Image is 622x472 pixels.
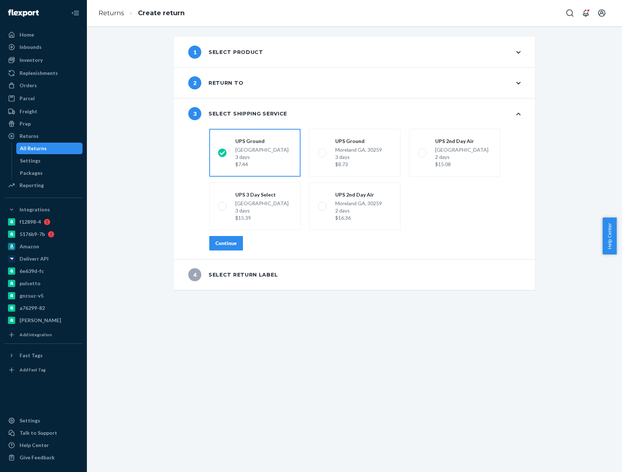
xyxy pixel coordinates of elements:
[4,439,83,451] a: Help Center
[20,417,40,424] div: Settings
[98,9,124,17] a: Returns
[4,106,83,117] a: Freight
[4,204,83,215] button: Integrations
[20,442,49,449] div: Help Center
[4,253,83,265] a: Deliverr API
[20,332,52,338] div: Add Integration
[20,120,31,127] div: Prep
[188,76,201,89] span: 2
[4,130,83,142] a: Returns
[20,292,43,299] div: gnzsuz-v5
[4,302,83,314] a: a76299-82
[435,153,488,161] div: 2 days
[4,93,83,104] a: Parcel
[20,429,57,437] div: Talk to Support
[235,200,289,222] div: [GEOGRAPHIC_DATA]
[20,31,34,38] div: Home
[68,6,83,20] button: Close Navigation
[215,240,237,247] div: Continue
[4,29,83,41] a: Home
[20,255,49,262] div: Deliverr API
[188,107,201,120] span: 3
[4,241,83,252] a: Amazon
[20,169,43,177] div: Packages
[20,182,44,189] div: Reporting
[335,191,382,198] div: UPS 2nd Day Air
[4,80,83,91] a: Orders
[4,216,83,228] a: f12898-4
[335,214,382,222] div: $16.36
[335,138,382,145] div: UPS Ground
[4,415,83,426] a: Settings
[4,427,83,439] a: Talk to Support
[435,138,488,145] div: UPS 2nd Day Air
[4,329,83,341] a: Add Integration
[4,180,83,191] a: Reporting
[435,146,488,168] div: [GEOGRAPHIC_DATA]
[4,41,83,53] a: Inbounds
[4,278,83,289] a: pulsetto
[335,146,382,168] div: Moreland GA, 30259
[4,364,83,376] a: Add Fast Tag
[4,54,83,66] a: Inventory
[16,167,83,179] a: Packages
[235,207,289,214] div: 3 days
[20,267,44,275] div: 6e639d-fc
[235,191,289,198] div: UPS 3 Day Select
[20,108,37,115] div: Freight
[16,155,83,167] a: Settings
[20,157,41,164] div: Settings
[188,107,287,120] div: Select shipping service
[235,214,289,222] div: $15.39
[209,236,243,250] button: Continue
[188,76,243,89] div: Return to
[235,146,289,168] div: [GEOGRAPHIC_DATA]
[20,231,45,238] div: 5176b9-7b
[8,9,39,17] img: Flexport logo
[4,315,83,326] a: [PERSON_NAME]
[4,350,83,361] button: Fast Tags
[188,46,263,59] div: Select product
[235,138,289,145] div: UPS Ground
[20,132,39,140] div: Returns
[20,367,46,373] div: Add Fast Tag
[4,228,83,240] a: 5176b9-7b
[138,9,185,17] a: Create return
[4,67,83,79] a: Replenishments
[20,82,37,89] div: Orders
[20,280,41,287] div: pulsetto
[235,161,289,168] div: $7.44
[435,161,488,168] div: $15.08
[4,118,83,130] a: Prep
[20,56,43,64] div: Inventory
[4,290,83,302] a: gnzsuz-v5
[188,46,201,59] span: 1
[20,95,35,102] div: Parcel
[16,143,83,154] a: All Returns
[4,265,83,277] a: 6e639d-fc
[20,43,42,51] div: Inbounds
[20,145,47,152] div: All Returns
[335,207,382,214] div: 2 days
[235,153,289,161] div: 3 days
[20,206,50,213] div: Integrations
[188,268,278,281] div: Select return label
[20,218,41,226] div: f12898-4
[335,200,382,222] div: Moreland GA, 30259
[579,6,593,20] button: Open notifications
[4,452,83,463] button: Give Feedback
[335,153,382,161] div: 3 days
[188,268,201,281] span: 4
[20,317,61,324] div: [PERSON_NAME]
[20,243,39,250] div: Amazon
[20,352,43,359] div: Fast Tags
[20,69,58,77] div: Replenishments
[335,161,382,168] div: $8.73
[20,454,55,461] div: Give Feedback
[20,304,45,312] div: a76299-82
[594,6,609,20] button: Open account menu
[563,6,577,20] button: Open Search Box
[602,218,617,254] button: Help Center
[93,3,190,24] ol: breadcrumbs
